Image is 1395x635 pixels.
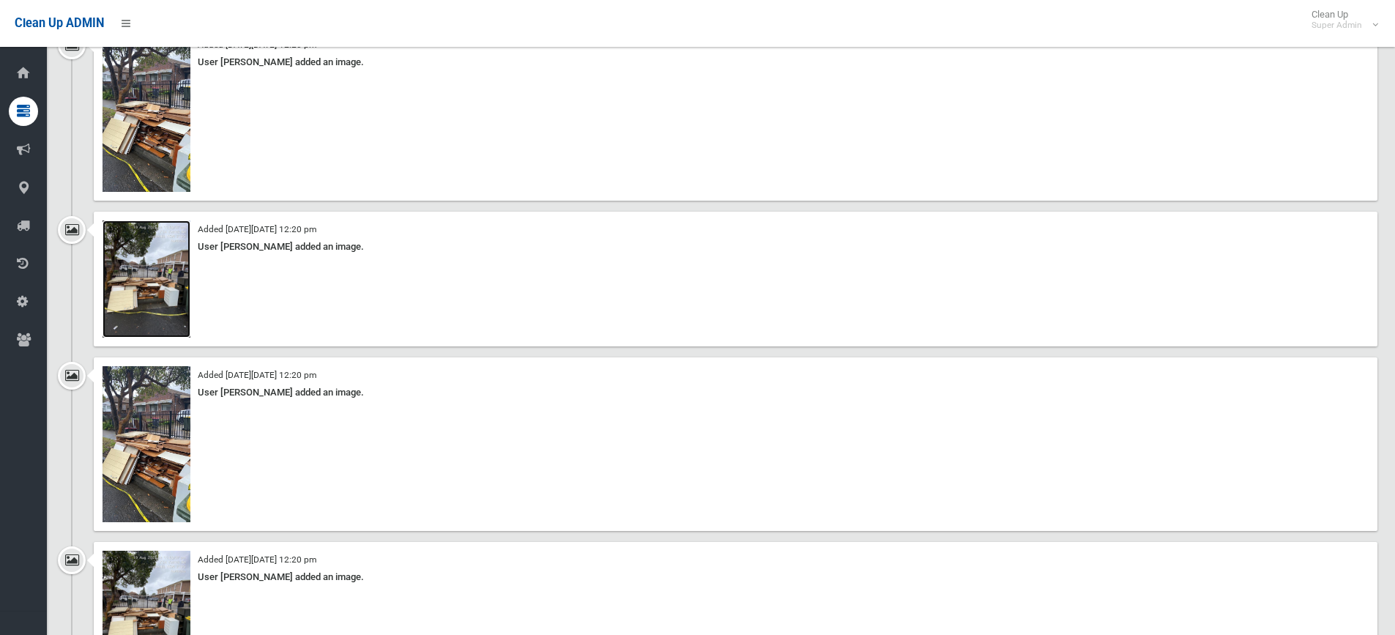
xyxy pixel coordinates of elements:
[198,554,316,565] small: Added [DATE][DATE] 12:20 pm
[15,16,104,30] span: Clean Up ADMIN
[1304,9,1377,31] span: Clean Up
[103,568,1369,586] div: User [PERSON_NAME] added an image.
[198,40,316,50] small: Added [DATE][DATE] 12:20 pm
[103,366,190,522] img: 19c8c3a2-46b0-43dc-bb12-a5fe44bedcde.jpg
[103,384,1369,401] div: User [PERSON_NAME] added an image.
[103,238,1369,256] div: User [PERSON_NAME] added an image.
[198,370,316,380] small: Added [DATE][DATE] 12:20 pm
[1312,20,1362,31] small: Super Admin
[198,224,316,234] small: Added [DATE][DATE] 12:20 pm
[103,53,1369,71] div: User [PERSON_NAME] added an image.
[103,220,190,338] img: 2b8620b6-893e-46e1-9adb-c8e78a932e0d.jpg
[103,36,190,192] img: 19c8c3a2-46b0-43dc-bb12-a5fe44bedcde.jpg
